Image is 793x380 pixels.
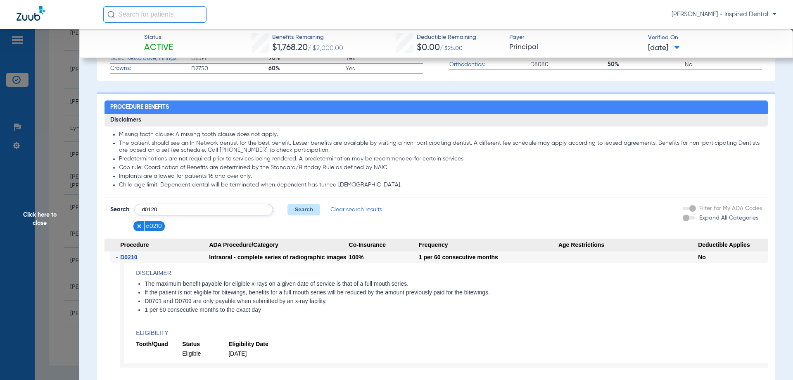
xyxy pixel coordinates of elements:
span: Status [182,340,228,348]
div: Intraoral - complete series of radiographic images [209,251,349,263]
span: Yes [346,65,423,73]
span: Co-Insurance [349,239,419,252]
input: Search by ADA code or keyword… [134,204,273,215]
h3: Disclaimers [104,114,768,127]
div: No [698,251,768,263]
button: Search [287,204,320,215]
li: Implants are allowed for patients 16 and over only. [119,173,762,180]
span: $0.00 [417,43,440,52]
span: Search [110,206,129,214]
li: Child age limit: Dependent dental will be terminated when dependent has turned [DEMOGRAPHIC_DATA]. [119,182,762,189]
span: d0210 [146,222,162,230]
span: [DATE] [228,350,275,358]
span: Verified On [648,33,780,42]
span: Basic Restorative, Fillings: [110,54,191,63]
li: D0701 and D0709 are only payable when submitted by an x-ray facility. [145,298,768,305]
li: Predeterminations are not required prior to services being rendered. A predetermination may be re... [119,155,762,163]
li: The patient should see an In Network dentist for the best benefit. Lesser benefits are available ... [119,140,762,154]
span: Age Restrictions [558,239,698,252]
span: [DATE] [648,43,680,53]
span: No [685,60,762,69]
span: D0210 [120,254,137,261]
span: D2391 [191,54,268,62]
h4: Eligibility [136,329,768,337]
span: Yes [346,54,423,62]
input: Search for patients [103,6,207,23]
span: 60% [268,65,346,73]
span: Eligibility Date [228,340,275,348]
img: Search Icon [107,11,115,18]
h4: Disclaimer [136,269,768,277]
span: Principal [509,42,641,53]
span: Eligible [182,350,228,358]
span: Clear search results [330,206,382,214]
span: Crowns: [110,64,191,73]
span: ADA Procedure/Category [209,239,349,252]
span: Deductible Remaining [417,33,476,42]
span: Procedure [104,239,209,252]
li: Missing tooth clause: A missing tooth clause does not apply. [119,131,762,139]
span: Deductible Applies [698,239,768,252]
span: Frequency [419,239,558,252]
div: 1 per 60 consecutive months [419,251,558,263]
li: 1 per 60 consecutive months to the exact day [145,306,768,314]
span: D8080 [530,60,608,69]
li: Cob rule: Coordination of Benefits are determined by the Standard/Birthday Rule as defined by NAIC [119,164,762,172]
h2: Procedure Benefits [104,100,768,114]
span: Tooth/Quad [136,340,182,348]
span: 50% [608,60,685,69]
span: / $2,000.00 [308,45,343,52]
span: $1,768.20 [272,43,308,52]
span: Status [144,33,173,42]
span: Active [144,42,173,54]
label: Filter for My ADA Codes [698,204,762,213]
span: / $25.00 [440,45,463,51]
span: Payer [509,33,641,42]
span: Orthodontics: [449,60,530,69]
span: - [116,251,121,263]
span: [PERSON_NAME] - Inspired Dental [672,10,776,19]
span: D2750 [191,65,268,73]
li: The maximum benefit payable for eligible x-rays on a given date of service is that of a full mout... [145,280,768,288]
span: Expand All Categories [699,215,758,221]
iframe: Chat Widget [752,340,793,380]
span: Benefits Remaining [272,33,343,42]
span: 90% [268,54,346,62]
img: x.svg [136,223,142,229]
li: If the patient is not eligible for bitewings, benefits for a full mouth series will be reduced by... [145,289,768,296]
div: 100% [349,251,419,263]
img: Zuub Logo [17,6,45,21]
